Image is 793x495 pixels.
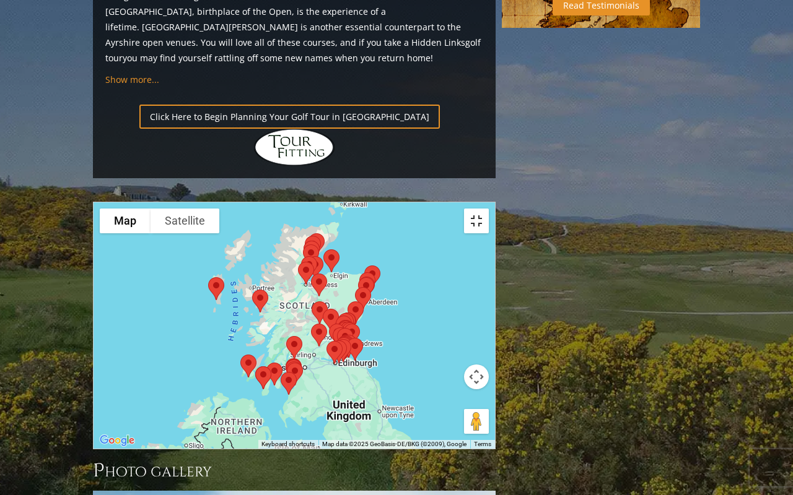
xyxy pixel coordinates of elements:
button: Show satellite imagery [151,209,219,233]
button: Show street map [100,209,151,233]
span: Map data ©2025 GeoBasis-DE/BKG (©2009), Google [322,441,467,447]
h3: Photo Gallery [93,458,496,483]
img: Google [97,433,138,449]
button: Keyboard shortcuts [261,440,315,449]
img: Hidden Links [254,129,335,166]
a: Show more... [105,74,159,85]
a: Click Here to Begin Planning Your Golf Tour in [GEOGRAPHIC_DATA] [139,105,440,129]
button: Toggle fullscreen view [464,209,489,233]
button: Map camera controls [464,364,489,389]
a: Open this area in Google Maps (opens a new window) [97,433,138,449]
a: Terms (opens in new tab) [474,441,491,447]
button: Drag Pegman onto the map to open Street View [464,409,489,434]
